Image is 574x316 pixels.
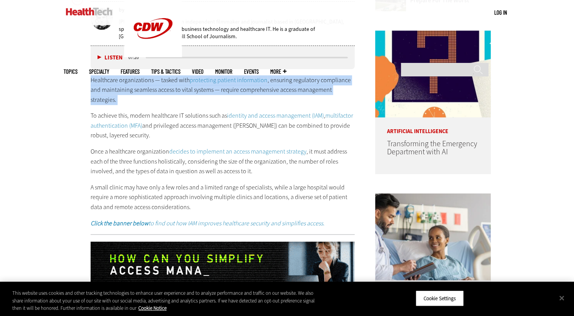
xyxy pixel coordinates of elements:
a: identity and access management (IAM) [227,112,324,120]
p: Security [375,280,491,297]
em: to find out how IAM improves healthcare security and simplifies access. [91,219,325,227]
p: Healthcare organizations — tasked with , ensuring regulatory compliance and maintaining seamless ... [91,75,355,105]
div: User menu [494,8,507,17]
p: To achieve this, modern healthcare IT solutions such as , and privileged access management ([PERS... [91,111,355,140]
img: Doctor speaking with patient [375,193,491,280]
strong: below [133,219,148,227]
a: More information about your privacy [138,305,167,311]
a: decides to implement an access management strategy [169,147,306,155]
img: Home [66,8,113,15]
span: Topics [64,69,77,74]
a: multifactor authentication (MFA) [91,112,353,130]
span: More [270,69,286,74]
span: Specialty [89,69,109,74]
p: A small clinic may have only a few roles and a limited range of specialists, while a large hospit... [91,183,355,212]
a: Click the banner belowto find out how IAM improves healthcare security and simplifies access. [91,219,325,227]
button: Close [553,289,570,306]
a: Transforming the Emergency Department with AI [387,139,477,157]
button: Cookie Settings [416,290,464,306]
p: Once a healthcare organization , it must address each of the three functions holistically, consid... [91,147,355,176]
strong: Click the banner [91,219,131,227]
a: Events [244,69,259,74]
a: CDW [124,51,182,59]
a: MonITor [215,69,232,74]
img: illustration of question mark [375,30,491,117]
div: This website uses cookies and other tracking technologies to enhance user experience and to analy... [12,289,316,312]
a: Log in [494,9,507,16]
a: Features [121,69,140,74]
img: xs_iam_animated3_q424_na_desktop_1 [91,242,355,287]
a: Tips & Tactics [151,69,180,74]
a: Video [192,69,204,74]
p: Artificial Intelligence [375,117,491,134]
